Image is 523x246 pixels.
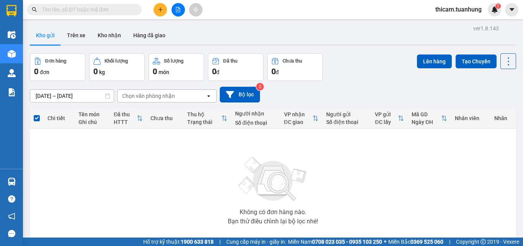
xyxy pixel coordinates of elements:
[99,69,105,75] span: kg
[228,218,318,225] div: Bạn thử điều chỉnh lại bộ lọc nhé!
[105,58,128,64] div: Khối lượng
[193,7,198,12] span: aim
[110,108,147,129] th: Toggle SortBy
[30,53,85,81] button: Đơn hàng0đơn
[175,7,181,12] span: file-add
[8,178,16,186] img: warehouse-icon
[240,209,306,215] div: Không có đơn hàng nào.
[473,24,499,33] div: ver 1.8.143
[220,87,260,102] button: Bộ lọc
[153,67,157,76] span: 0
[384,240,386,243] span: ⚪️
[114,119,137,125] div: HTTT
[7,5,16,17] img: logo-vxr
[150,115,180,121] div: Chưa thu
[206,93,212,99] svg: open
[388,238,443,246] span: Miền Bắc
[267,53,323,81] button: Chưa thu0đ
[212,67,216,76] span: 0
[219,238,221,246] span: |
[127,26,172,45] button: Hàng đã giao
[412,111,441,117] div: Mã GD
[122,92,175,100] div: Chọn văn phòng nhận
[284,119,313,125] div: ĐC giao
[187,111,221,117] div: Thu hộ
[481,239,486,244] span: copyright
[8,50,16,58] img: warehouse-icon
[410,239,443,245] strong: 0369 525 060
[181,239,214,245] strong: 1900 633 818
[256,83,264,91] sup: 2
[449,238,450,246] span: |
[8,69,16,77] img: warehouse-icon
[8,195,15,203] span: question-circle
[78,119,106,125] div: Ghi chú
[497,3,499,9] span: 1
[32,7,37,12] span: search
[371,108,408,129] th: Toggle SortBy
[8,88,16,96] img: solution-icon
[283,58,302,64] div: Chưa thu
[417,54,452,68] button: Lên hàng
[47,115,71,121] div: Chi tiết
[456,54,497,68] button: Tạo Chuyến
[149,53,204,81] button: Số lượng0món
[284,111,313,117] div: VP nhận
[42,5,132,14] input: Tìm tên, số ĐT hoặc mã đơn
[61,26,92,45] button: Trên xe
[494,115,512,121] div: Nhãn
[93,67,98,76] span: 0
[8,230,15,237] span: message
[30,26,61,45] button: Kho gửi
[114,111,137,117] div: Đã thu
[491,6,498,13] img: icon-new-feature
[92,26,127,45] button: Kho nhận
[508,6,515,13] span: caret-down
[216,69,219,75] span: đ
[45,58,66,64] div: Đơn hàng
[271,67,276,76] span: 0
[326,111,367,117] div: Người gửi
[143,238,214,246] span: Hỗ trợ kỹ thuật:
[312,239,382,245] strong: 0708 023 035 - 0935 103 250
[326,119,367,125] div: Số điện thoại
[8,213,15,220] span: notification
[276,69,279,75] span: đ
[8,31,16,39] img: warehouse-icon
[226,238,286,246] span: Cung cấp máy in - giấy in:
[208,53,263,81] button: Đã thu0đ
[375,119,398,125] div: ĐC lấy
[89,53,145,81] button: Khối lượng0kg
[189,3,203,17] button: aim
[288,238,382,246] span: Miền Nam
[280,108,323,129] th: Toggle SortBy
[223,58,237,64] div: Đã thu
[235,111,276,117] div: Người nhận
[429,5,488,14] span: thicam.tuanhung
[40,69,49,75] span: đơn
[78,111,106,117] div: Tên món
[235,120,276,126] div: Số điện thoại
[164,58,183,64] div: Số lượng
[172,3,185,17] button: file-add
[158,7,163,12] span: plus
[505,3,518,17] button: caret-down
[30,90,114,102] input: Select a date range.
[412,119,441,125] div: Ngày ĐH
[375,111,398,117] div: VP gửi
[34,67,38,76] span: 0
[187,119,221,125] div: Trạng thái
[408,108,451,129] th: Toggle SortBy
[235,152,311,206] img: svg+xml;base64,PHN2ZyBjbGFzcz0ibGlzdC1wbHVnX19zdmciIHhtbG5zPSJodHRwOi8vd3d3LnczLm9yZy8yMDAwL3N2Zy...
[159,69,169,75] span: món
[495,3,501,9] sup: 1
[455,115,487,121] div: Nhân viên
[183,108,231,129] th: Toggle SortBy
[154,3,167,17] button: plus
